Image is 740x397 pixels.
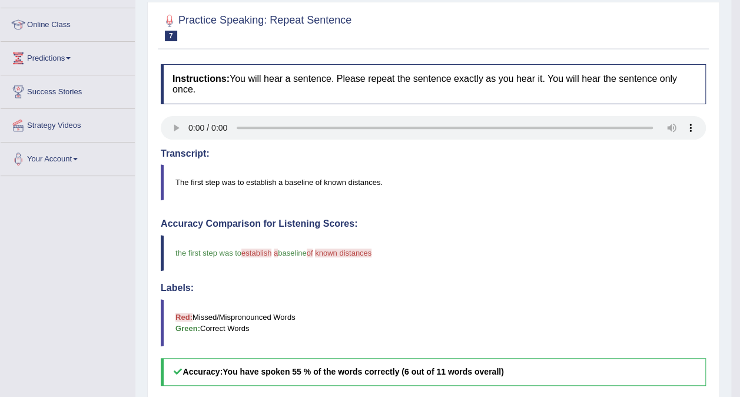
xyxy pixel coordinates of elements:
[161,219,706,229] h4: Accuracy Comparison for Listening Scores:
[161,12,351,41] h2: Practice Speaking: Repeat Sentence
[161,164,706,200] blockquote: The first step was to establish a baseline of known distances.
[1,42,135,71] a: Predictions
[223,367,503,376] b: You have spoken 55 % of the words correctly (6 out of 11 words overall)
[1,75,135,105] a: Success Stories
[241,249,271,257] span: establish
[172,74,230,84] b: Instructions:
[175,324,200,333] b: Green:
[161,358,706,386] h5: Accuracy:
[315,249,371,257] span: known distances
[1,143,135,172] a: Your Account
[307,249,313,257] span: of
[278,249,306,257] span: baseline
[1,109,135,138] a: Strategy Videos
[161,148,706,159] h4: Transcript:
[165,31,177,41] span: 7
[175,313,193,322] b: Red:
[161,299,706,346] blockquote: Missed/Mispronounced Words Correct Words
[1,8,135,38] a: Online Class
[161,64,706,104] h4: You will hear a sentence. Please repeat the sentence exactly as you hear it. You will hear the se...
[274,249,278,257] span: a
[175,249,241,257] span: the first step was to
[161,283,706,293] h4: Labels:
